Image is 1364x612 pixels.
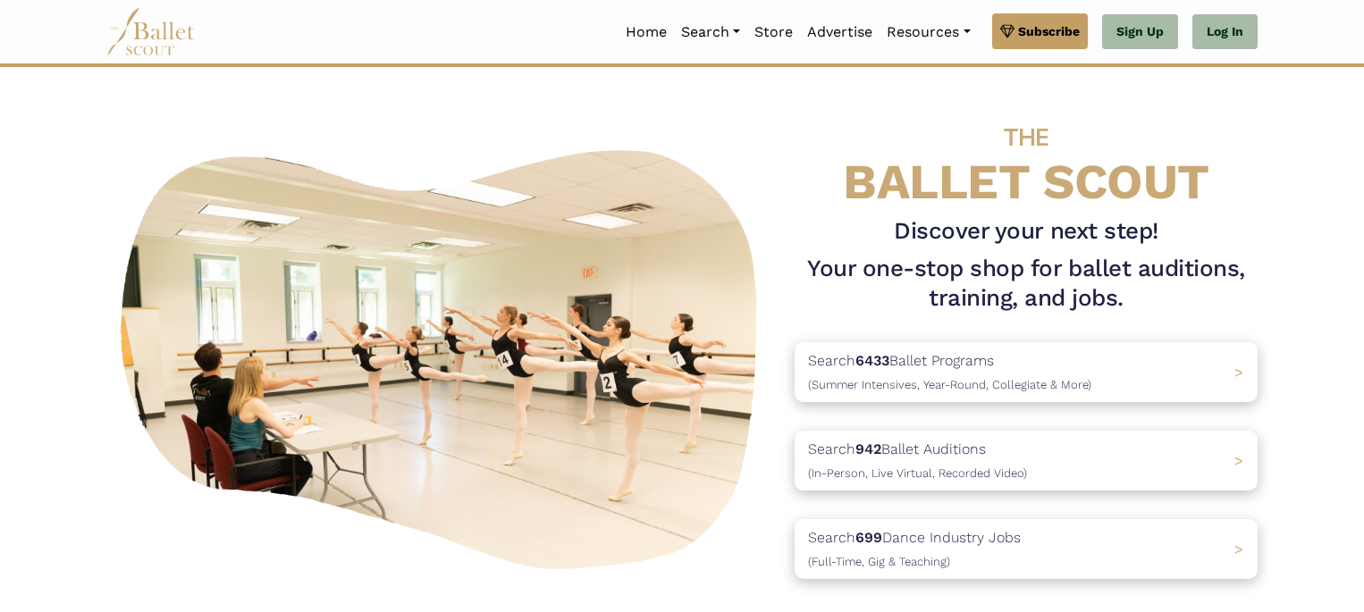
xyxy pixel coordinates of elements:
p: Search Ballet Programs [808,349,1091,395]
a: Store [747,13,800,51]
span: (In-Person, Live Virtual, Recorded Video) [808,466,1027,480]
a: Log In [1192,14,1258,50]
a: Home [619,13,674,51]
h4: BALLET SCOUT [795,103,1258,209]
h3: Discover your next step! [795,216,1258,247]
a: Resources [880,13,977,51]
span: > [1234,541,1243,558]
span: (Full-Time, Gig & Teaching) [808,555,950,568]
b: 699 [855,529,882,546]
a: Search [674,13,747,51]
b: 942 [855,440,881,457]
span: > [1234,364,1243,381]
a: Search6433Ballet Programs(Summer Intensives, Year-Round, Collegiate & More)> [795,342,1258,402]
span: > [1234,452,1243,469]
span: (Summer Intensives, Year-Round, Collegiate & More) [808,378,1091,391]
a: Subscribe [992,13,1088,49]
a: Sign Up [1102,14,1178,50]
img: gem.svg [1000,21,1015,41]
a: Search942Ballet Auditions(In-Person, Live Virtual, Recorded Video) > [795,431,1258,490]
h1: Your one-stop shop for ballet auditions, training, and jobs. [795,254,1258,314]
p: Search Ballet Auditions [808,438,1027,483]
img: A group of ballerinas talking to each other in a ballet studio [106,130,780,580]
a: Search699Dance Industry Jobs(Full-Time, Gig & Teaching) > [795,519,1258,579]
b: 6433 [855,352,889,369]
span: THE [1004,122,1048,152]
span: Subscribe [1018,21,1080,41]
p: Search Dance Industry Jobs [808,526,1021,572]
a: Advertise [800,13,880,51]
